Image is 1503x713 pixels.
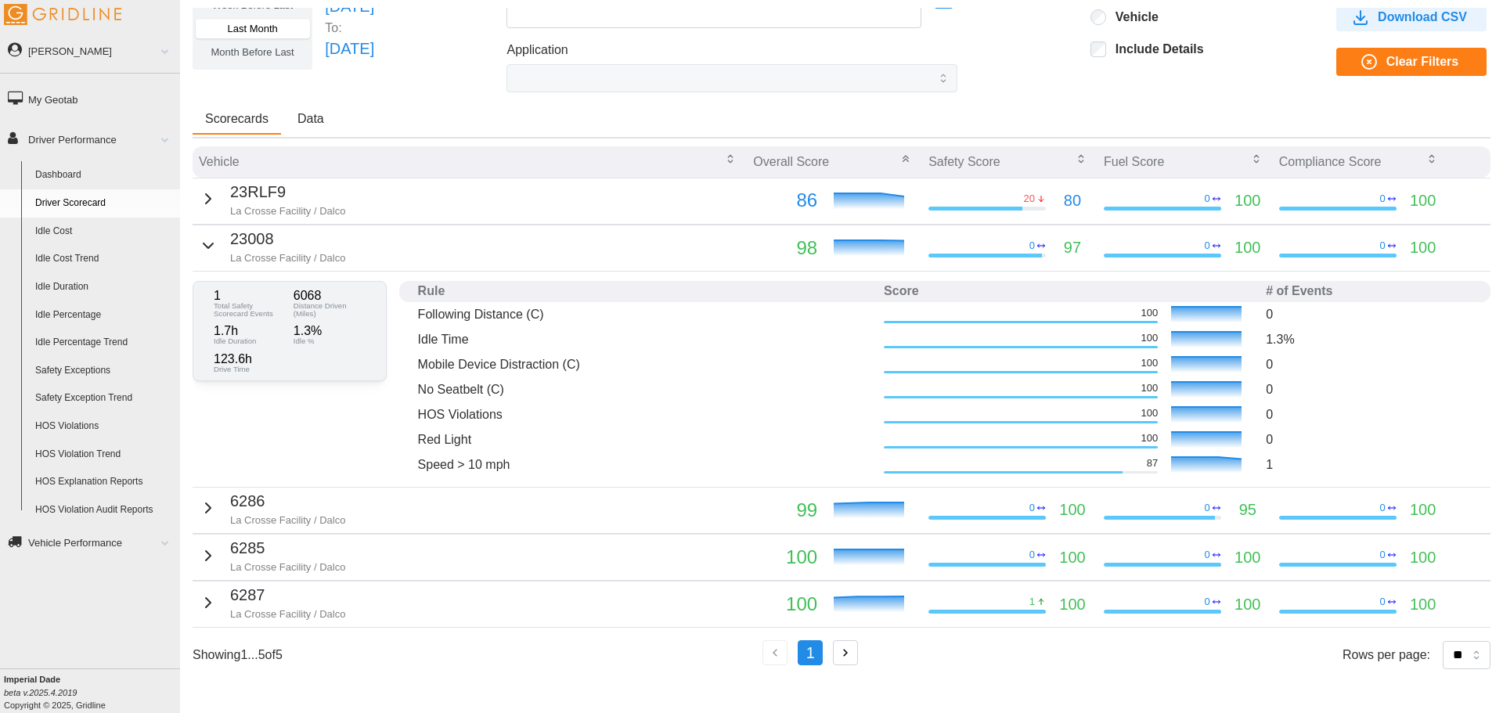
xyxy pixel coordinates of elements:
[753,589,817,619] p: 100
[199,489,345,528] button: 6286La Crosse Facility / Dalco
[1141,306,1158,320] p: 100
[1266,380,1472,398] p: 0
[418,456,871,474] p: Speed > 10 mph
[199,153,240,171] p: Vehicle
[878,281,1260,302] th: Score
[28,273,180,301] a: Idle Duration
[227,23,277,34] span: Last Month
[214,290,286,302] p: 1
[1205,192,1210,206] p: 0
[1266,430,1472,448] p: 0
[1029,501,1035,515] p: 0
[1234,592,1260,617] p: 100
[1260,281,1478,302] th: # of Events
[211,46,294,58] span: Month Before Last
[230,489,345,513] p: 6286
[325,19,374,37] p: To:
[1023,192,1034,206] p: 20
[1379,239,1385,253] p: 0
[753,153,829,171] p: Overall Score
[214,325,286,337] p: 1.7 h
[1205,595,1210,609] p: 0
[1029,239,1035,253] p: 0
[4,4,121,25] img: Gridline
[1379,192,1385,206] p: 0
[1343,646,1430,664] p: Rows per page:
[28,496,180,524] a: HOS Violation Audit Reports
[28,245,180,273] a: Idle Cost Trend
[1410,592,1436,617] p: 100
[1279,153,1382,171] p: Compliance Score
[294,325,366,337] p: 1.3 %
[325,37,374,61] p: [DATE]
[205,113,269,125] span: Scorecards
[230,180,345,204] p: 23RLF9
[230,204,345,218] p: La Crosse Facility / Dalco
[1205,501,1210,515] p: 0
[28,468,180,496] a: HOS Explanation Reports
[1336,48,1487,76] button: Clear Filters
[230,583,345,607] p: 6287
[506,41,568,60] label: Application
[199,180,345,218] button: 23RLF9La Crosse Facility / Dalco
[1410,236,1436,260] p: 100
[214,302,286,317] p: Total Safety Scorecard Events
[753,495,817,525] p: 99
[418,430,871,448] p: Red Light
[28,441,180,469] a: HOS Violation Trend
[199,583,345,621] button: 6287La Crosse Facility / Dalco
[214,337,286,345] p: Idle Duration
[230,536,345,560] p: 6285
[199,227,345,265] button: 23008La Crosse Facility / Dalco
[230,560,345,574] p: La Crosse Facility / Dalco
[28,357,180,385] a: Safety Exceptions
[1266,305,1472,323] p: 0
[418,380,871,398] p: No Seatbelt (C)
[1336,3,1487,31] button: Download CSV
[418,330,871,348] p: Idle Time
[1141,331,1158,345] p: 100
[1059,592,1085,617] p: 100
[230,251,345,265] p: La Crosse Facility / Dalco
[4,673,180,711] div: Copyright © 2025, Gridline
[1141,431,1158,445] p: 100
[4,688,77,697] i: beta v.2025.4.2019
[412,281,878,302] th: Rule
[1029,595,1035,609] p: 1
[230,513,345,528] p: La Crosse Facility / Dalco
[199,536,345,574] button: 6285La Crosse Facility / Dalco
[28,384,180,412] a: Safety Exception Trend
[1064,189,1081,213] p: 80
[230,227,345,251] p: 23008
[28,329,180,357] a: Idle Percentage Trend
[1141,356,1158,370] p: 100
[1386,49,1458,75] span: Clear Filters
[1059,546,1085,570] p: 100
[928,153,1000,171] p: Safety Score
[230,607,345,621] p: La Crosse Facility / Dalco
[1059,498,1085,522] p: 100
[418,305,871,323] p: Following Distance (C)
[28,412,180,441] a: HOS Violations
[1266,405,1472,423] p: 0
[28,218,180,246] a: Idle Cost
[1379,548,1385,562] p: 0
[753,185,817,215] p: 86
[418,355,871,373] p: Mobile Device Distraction (C)
[294,290,366,302] p: 6068
[1379,501,1385,515] p: 0
[753,542,817,572] p: 100
[1029,548,1035,562] p: 0
[1234,189,1260,213] p: 100
[753,233,817,263] p: 98
[294,337,366,345] p: Idle %
[1141,406,1158,420] p: 100
[28,301,180,329] a: Idle Percentage
[1106,9,1159,25] label: Vehicle
[1205,239,1210,253] p: 0
[1266,456,1472,474] p: 1
[1266,333,1294,346] span: 1.3 %
[1106,41,1204,57] label: Include Details
[28,161,180,189] a: Dashboard
[1239,498,1256,522] p: 95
